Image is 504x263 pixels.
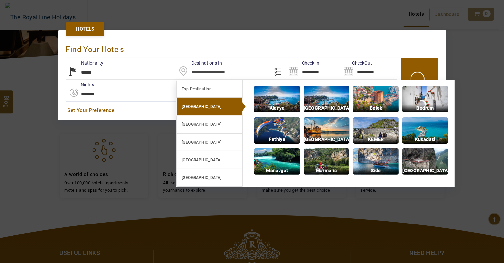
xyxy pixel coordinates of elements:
[66,60,104,66] label: Nationality
[353,86,399,112] img: img
[176,151,243,169] a: [GEOGRAPHIC_DATA]
[342,60,372,66] label: CheckOut
[176,98,243,116] a: [GEOGRAPHIC_DATA]
[182,175,222,180] b: [GEOGRAPHIC_DATA]
[402,86,448,112] img: img
[182,158,222,162] b: [GEOGRAPHIC_DATA]
[254,86,300,112] img: img
[68,107,437,114] a: Set Your Preference
[182,104,222,109] b: [GEOGRAPHIC_DATA]
[402,148,448,175] img: img
[66,22,104,36] a: Hotels
[175,81,205,88] label: Rooms
[254,136,300,143] p: Fethiye
[304,136,349,143] p: [GEOGRAPHIC_DATA]
[304,148,349,175] img: img
[176,80,243,98] a: Top Destination
[402,136,448,143] p: Kusadasi
[402,117,448,144] img: img
[182,140,222,145] b: [GEOGRAPHIC_DATA]
[304,86,349,112] img: img
[402,104,448,112] p: Bodrum
[287,58,342,79] input: Search
[304,104,349,112] p: [GEOGRAPHIC_DATA]
[176,116,243,133] a: [GEOGRAPHIC_DATA]
[304,167,349,174] p: Marmaris
[254,104,300,112] p: Alanya
[304,117,349,144] img: img
[353,167,399,174] p: Side
[176,169,243,187] a: [GEOGRAPHIC_DATA]
[176,133,243,151] a: [GEOGRAPHIC_DATA]
[353,136,399,143] p: KEMER
[66,81,94,88] label: nights
[342,58,397,79] input: Search
[66,38,438,58] div: Find Your Hotels
[287,60,319,66] label: Check In
[353,104,399,112] p: Belek
[182,87,212,91] b: Top Destination
[176,60,222,66] label: Destinations In
[353,148,399,175] img: img
[254,117,300,144] img: img
[402,167,448,174] p: [GEOGRAPHIC_DATA]
[76,26,94,33] span: Hotels
[254,148,300,175] img: img
[254,167,300,174] p: Manavgat
[353,117,399,144] img: img
[182,122,222,127] b: [GEOGRAPHIC_DATA]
